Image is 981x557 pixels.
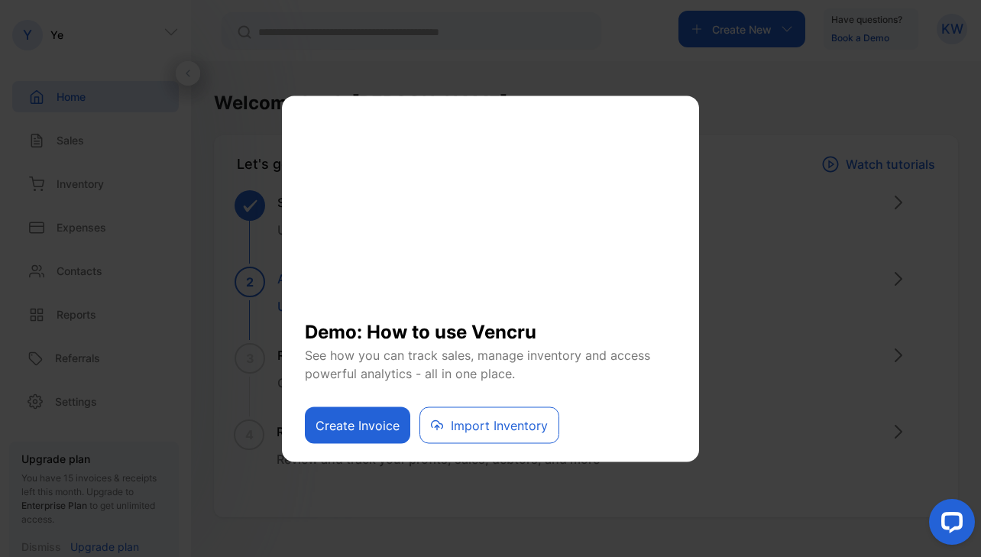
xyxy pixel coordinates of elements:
[305,345,676,382] p: See how you can track sales, manage inventory and access powerful analytics - all in one place.
[305,115,676,306] iframe: YouTube video player
[917,493,981,557] iframe: LiveChat chat widget
[419,406,559,443] button: Import Inventory
[305,406,410,443] button: Create Invoice
[305,306,676,345] h1: Demo: How to use Vencru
